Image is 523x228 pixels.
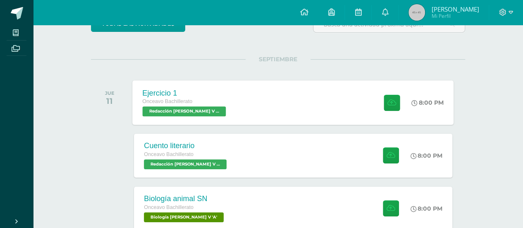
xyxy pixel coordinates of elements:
span: SEPTIEMBRE [246,55,310,63]
div: JUE [105,90,115,96]
span: Onceavo Bachillerato [143,98,193,104]
img: 45x45 [408,4,425,21]
span: [PERSON_NAME] [431,5,479,13]
div: 8:00 PM [412,99,444,106]
span: Redacción Bach V 'A' [144,159,227,169]
span: Onceavo Bachillerato [144,151,193,157]
div: Ejercicio 1 [143,89,228,97]
div: Cuento literario [144,142,229,150]
div: 8:00 PM [411,152,442,159]
span: Onceavo Bachillerato [144,204,193,210]
span: Mi Perfil [431,12,479,19]
div: 8:00 PM [411,205,442,212]
div: Biología animal SN [144,194,226,203]
span: Biología Bach V 'A' [144,212,224,222]
span: Redacción Bach V 'A' [143,106,226,116]
div: 11 [105,96,115,106]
